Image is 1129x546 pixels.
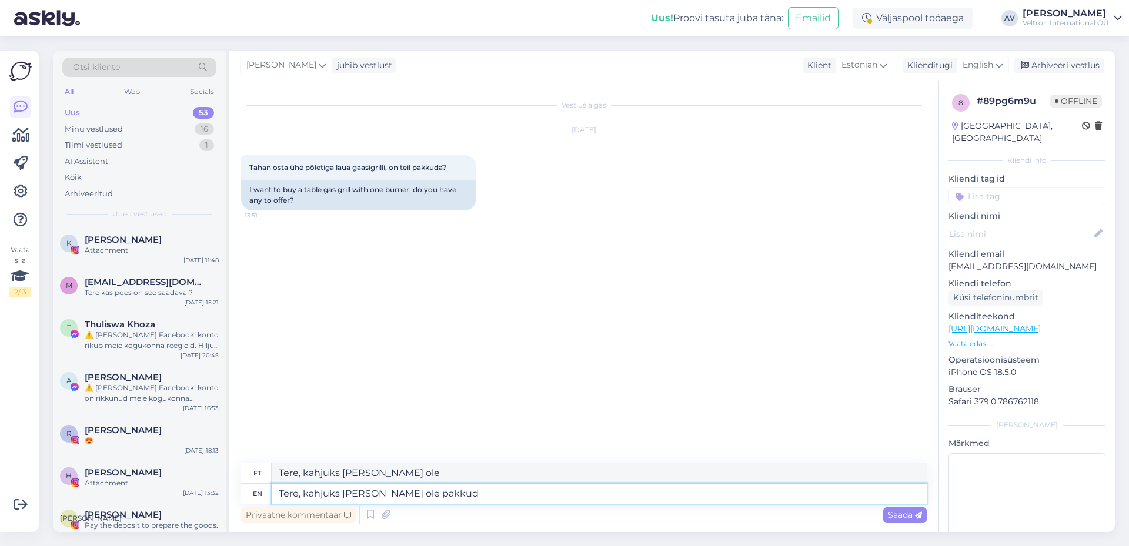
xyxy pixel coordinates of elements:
[85,478,219,488] div: Attachment
[788,7,839,29] button: Emailid
[977,94,1050,108] div: # 89pg6m9u
[948,323,1041,334] a: [URL][DOMAIN_NAME]
[188,84,216,99] div: Socials
[948,155,1105,166] div: Kliendi info
[249,163,446,172] span: Tahan osta ühe põletiga laua gaasigrilli, on teil pakkuda?
[9,244,31,297] div: Vaata siia
[853,8,973,29] div: Väljaspool tööaega
[122,84,142,99] div: Web
[948,383,1105,396] p: Brauser
[651,12,673,24] b: Uus!
[66,429,72,438] span: R
[948,420,1105,430] div: [PERSON_NAME]
[948,260,1105,273] p: [EMAIL_ADDRESS][DOMAIN_NAME]
[903,59,953,72] div: Klienditugi
[948,187,1105,205] input: Lisa tag
[85,510,162,520] span: 赵歆茜
[241,180,476,210] div: I want to buy a table gas grill with one burner, do you have any to offer?
[67,323,71,332] span: T
[195,123,214,135] div: 16
[241,100,927,110] div: Vestlus algas
[65,123,123,135] div: Minu vestlused
[948,290,1043,306] div: Küsi telefoninumbrit
[888,510,922,520] span: Saada
[272,484,927,504] textarea: Tere, kahjuks [PERSON_NAME] ole pakk
[241,125,927,135] div: [DATE]
[60,514,122,522] span: [PERSON_NAME]
[246,59,316,72] span: [PERSON_NAME]
[199,139,214,151] div: 1
[183,488,219,497] div: [DATE] 13:32
[66,471,72,480] span: H
[948,396,1105,408] p: Safari 379.0.786762118
[948,173,1105,185] p: Kliendi tag'id
[651,11,783,25] div: Proovi tasuta juba täna:
[65,188,113,200] div: Arhiveeritud
[948,248,1105,260] p: Kliendi email
[85,277,207,287] span: m.nommilo@gmail.com
[85,520,219,541] div: Pay the deposit to prepare the goods. After the goods are ready, please inspect them and confirm ...
[66,281,72,290] span: m
[948,354,1105,366] p: Operatsioonisüsteem
[85,319,155,330] span: Thuliswa Khoza
[948,210,1105,222] p: Kliendi nimi
[1023,9,1122,28] a: [PERSON_NAME]Veltron International OÜ
[85,372,162,383] span: Abraham Fernando
[85,425,162,436] span: Rait Kristal
[193,107,214,119] div: 53
[841,59,877,72] span: Estonian
[948,366,1105,378] p: iPhone OS 18.5.0
[9,60,32,82] img: Askly Logo
[73,61,120,73] span: Otsi kliente
[183,404,219,413] div: [DATE] 16:53
[803,59,831,72] div: Klient
[66,376,72,385] span: A
[272,463,927,483] textarea: Tere, kahjuks [PERSON_NAME] ole
[65,156,108,168] div: AI Assistent
[66,239,72,247] span: K
[62,84,76,99] div: All
[85,287,219,298] div: Tere kas poes on see saadaval?
[181,351,219,360] div: [DATE] 20:45
[65,172,82,183] div: Kõik
[85,330,219,351] div: ⚠️ [PERSON_NAME] Facebooki konto rikub meie kogukonna reegleid. Hiljuti on meie süsteem saanud ka...
[184,298,219,307] div: [DATE] 15:21
[85,383,219,404] div: ⚠️ [PERSON_NAME] Facebooki konto on rikkunud meie kogukonna standardeid. Meie süsteem on saanud p...
[85,235,162,245] span: Kristin Kerro
[1050,95,1102,108] span: Offline
[948,339,1105,349] p: Vaata edasi ...
[1014,58,1104,73] div: Arhiveeri vestlus
[952,120,1082,145] div: [GEOGRAPHIC_DATA], [GEOGRAPHIC_DATA]
[948,277,1105,290] p: Kliendi telefon
[949,227,1092,240] input: Lisa nimi
[958,98,963,107] span: 8
[948,310,1105,323] p: Klienditeekond
[85,467,162,478] span: Hanno Tank
[9,287,31,297] div: 2 / 3
[253,484,262,504] div: en
[85,436,219,446] div: 😍
[1023,9,1109,18] div: [PERSON_NAME]
[245,211,289,220] span: 13:51
[184,446,219,455] div: [DATE] 18:13
[1023,18,1109,28] div: Veltron International OÜ
[65,139,122,151] div: Tiimi vestlused
[253,463,261,483] div: et
[183,256,219,264] div: [DATE] 11:48
[65,107,80,119] div: Uus
[112,209,167,219] span: Uued vestlused
[85,245,219,256] div: Attachment
[241,507,356,523] div: Privaatne kommentaar
[963,59,993,72] span: English
[948,437,1105,450] p: Märkmed
[1001,10,1018,26] div: AV
[332,59,392,72] div: juhib vestlust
